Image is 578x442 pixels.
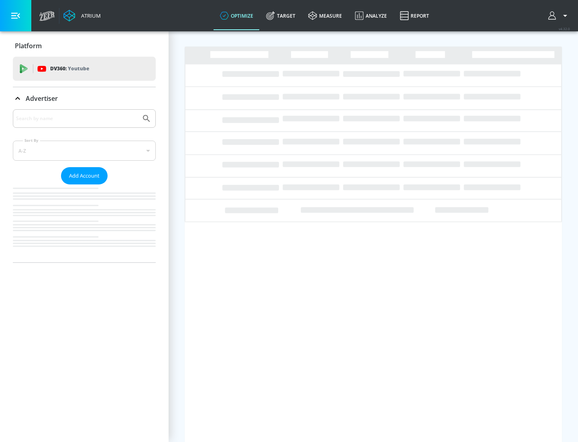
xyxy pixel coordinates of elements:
button: Add Account [61,167,108,184]
div: Advertiser [13,87,156,110]
div: Atrium [78,12,101,19]
p: Platform [15,41,42,50]
a: Report [393,1,436,30]
a: Target [260,1,302,30]
p: Advertiser [26,94,58,103]
input: Search by name [16,113,138,124]
div: Platform [13,35,156,57]
a: optimize [214,1,260,30]
div: Advertiser [13,109,156,262]
a: Atrium [63,10,101,22]
span: Add Account [69,171,100,180]
div: DV360: Youtube [13,57,156,81]
nav: list of Advertiser [13,184,156,262]
a: measure [302,1,348,30]
a: Analyze [348,1,393,30]
span: v 4.32.0 [559,27,570,31]
p: DV360: [50,64,89,73]
p: Youtube [68,64,89,73]
div: A-Z [13,141,156,161]
label: Sort By [23,138,40,143]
